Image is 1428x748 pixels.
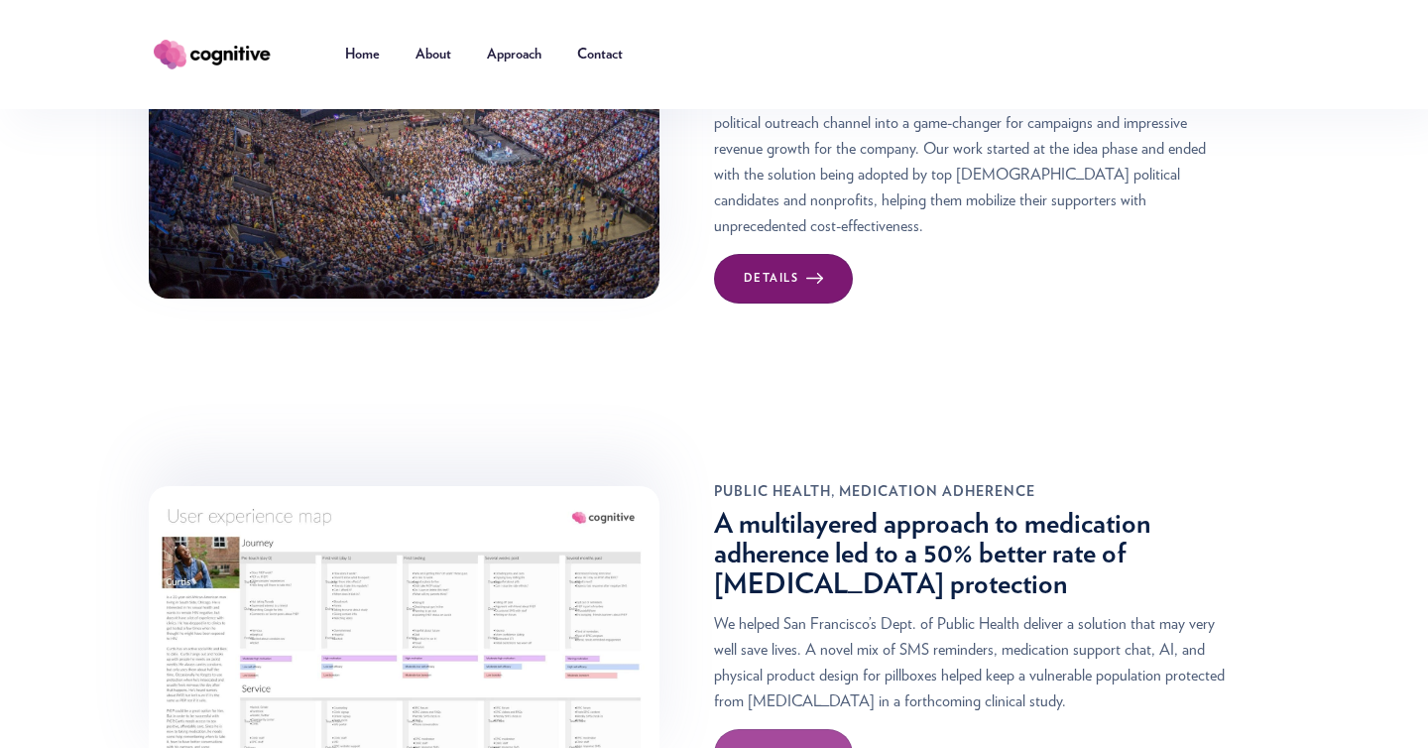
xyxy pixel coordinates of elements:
a: About [398,25,469,84]
div: Details [744,269,799,289]
a: Contact [559,25,641,84]
a: home [149,36,302,73]
a: Home [327,25,398,84]
h3: A multilayered approach to medication adherence led to a 50% better rate of [MEDICAL_DATA] protec... [714,510,1225,601]
p: We helped San Francisco’s Dept. of Public Health deliver a solution that may very well save lives... [714,611,1225,714]
a: Approach [469,25,559,84]
a: Details [714,254,853,304]
p: A ground-breaking collaboration with [PERSON_NAME] turned a lightly-used political outreach chann... [714,84,1225,239]
div: PUBLIC HEALTH, MEDICATION ADHERENCE [714,482,1035,502]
